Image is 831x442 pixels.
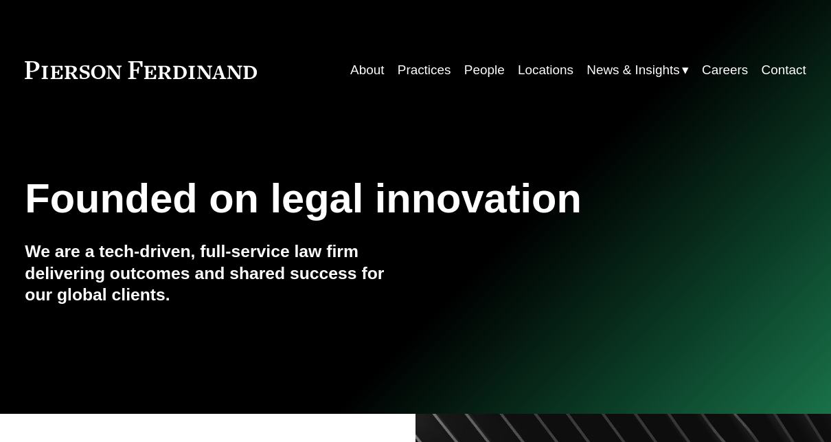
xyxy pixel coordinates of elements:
a: Contact [762,57,806,83]
a: People [464,57,505,83]
a: About [350,57,384,83]
span: News & Insights [587,58,679,82]
a: Careers [702,57,748,83]
a: Locations [518,57,573,83]
h1: Founded on legal innovation [25,175,676,222]
h4: We are a tech-driven, full-service law firm delivering outcomes and shared success for our global... [25,241,415,305]
a: Practices [398,57,451,83]
a: folder dropdown [587,57,688,83]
